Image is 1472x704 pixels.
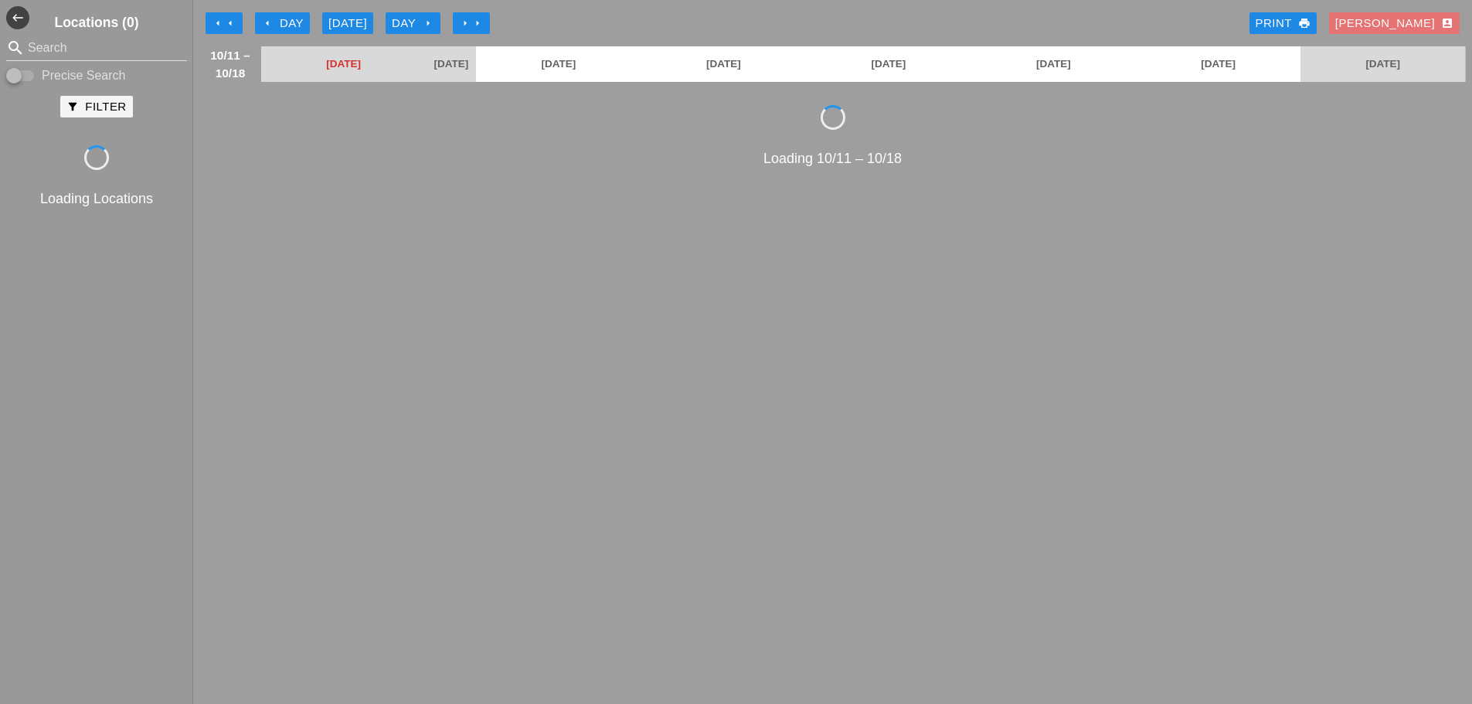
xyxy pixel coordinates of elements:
[6,6,29,29] button: Shrink Sidebar
[471,17,484,29] i: arrow_right
[3,189,190,209] div: Loading Locations
[212,17,224,29] i: arrow_left
[426,46,476,82] a: [DATE]
[422,17,434,29] i: arrow_right
[1256,15,1311,32] div: Print
[1298,17,1311,29] i: print
[224,17,236,29] i: arrow_left
[1136,46,1300,82] a: [DATE]
[206,12,243,34] button: Move Back 1 Week
[207,46,253,82] span: 10/11 – 10/18
[328,15,367,32] div: [DATE]
[453,12,490,34] button: Move Ahead 1 Week
[1329,12,1460,34] button: [PERSON_NAME]
[641,46,806,82] a: [DATE]
[476,46,641,82] a: [DATE]
[1249,12,1317,34] a: Print
[66,98,126,116] div: Filter
[459,17,471,29] i: arrow_right
[199,148,1466,169] div: Loading 10/11 – 10/18
[386,12,440,34] button: Day
[6,39,25,57] i: search
[6,6,29,29] i: west
[322,12,373,34] button: [DATE]
[261,46,426,82] a: [DATE]
[1300,46,1465,82] a: [DATE]
[261,15,304,32] div: Day
[28,36,165,60] input: Search
[1335,15,1453,32] div: [PERSON_NAME]
[42,68,126,83] label: Precise Search
[392,15,434,32] div: Day
[261,17,274,29] i: arrow_left
[806,46,971,82] a: [DATE]
[255,12,310,34] button: Day
[971,46,1136,82] a: [DATE]
[66,100,79,113] i: filter_alt
[1441,17,1453,29] i: account_box
[60,96,132,117] button: Filter
[6,66,187,85] div: Enable Precise search to match search terms exactly.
